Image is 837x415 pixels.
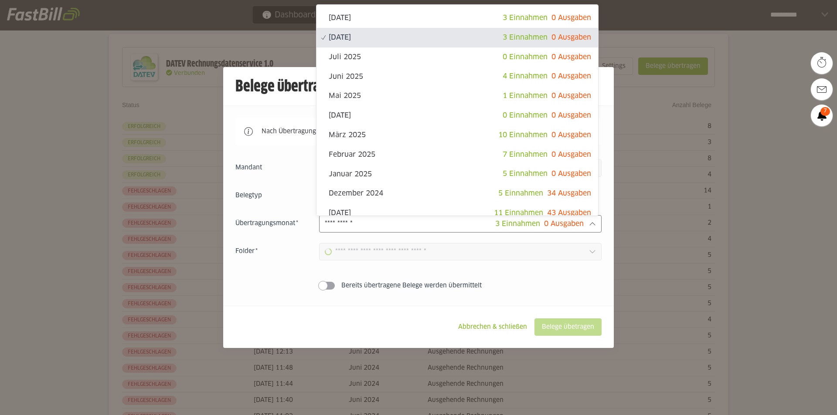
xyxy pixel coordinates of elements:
[316,203,598,223] sl-option: [DATE]
[316,8,598,28] sl-option: [DATE]
[498,132,548,138] span: 10 Einnahmen
[316,28,598,47] sl-option: [DATE]
[820,107,830,116] span: 7
[547,190,591,197] span: 34 Ausgaben
[451,318,534,336] sl-button: Abbrechen & schließen
[551,34,591,41] span: 0 Ausgaben
[494,209,543,216] span: 11 Einnahmen
[551,73,591,80] span: 0 Ausgaben
[503,92,548,99] span: 1 Einnahmen
[551,132,591,138] span: 0 Ausgaben
[534,318,602,336] sl-button: Belege übetragen
[503,151,548,158] span: 7 Einnahmen
[503,34,548,41] span: 3 Einnahmen
[316,184,598,203] sl-option: Dezember 2024
[503,54,548,61] span: 0 Einnahmen
[811,105,833,126] a: 7
[316,164,598,184] sl-option: Januar 2025
[316,145,598,165] sl-option: Februar 2025
[316,86,598,106] sl-option: Mai 2025
[498,190,543,197] span: 5 Einnahmen
[235,281,602,290] sl-switch: Bereits übertragene Belege werden übermittelt
[316,106,598,125] sl-option: [DATE]
[551,170,591,177] span: 0 Ausgaben
[551,151,591,158] span: 0 Ausgaben
[551,92,591,99] span: 0 Ausgaben
[495,220,540,227] span: 3 Einnahmen
[503,112,548,119] span: 0 Einnahmen
[503,73,548,80] span: 4 Einnahmen
[544,220,584,227] span: 0 Ausgaben
[503,14,548,21] span: 3 Einnahmen
[551,54,591,61] span: 0 Ausgaben
[551,112,591,119] span: 0 Ausgaben
[551,14,591,21] span: 0 Ausgaben
[316,125,598,145] sl-option: März 2025
[503,170,548,177] span: 5 Einnahmen
[316,67,598,86] sl-option: Juni 2025
[547,209,591,216] span: 43 Ausgaben
[316,47,598,67] sl-option: Juli 2025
